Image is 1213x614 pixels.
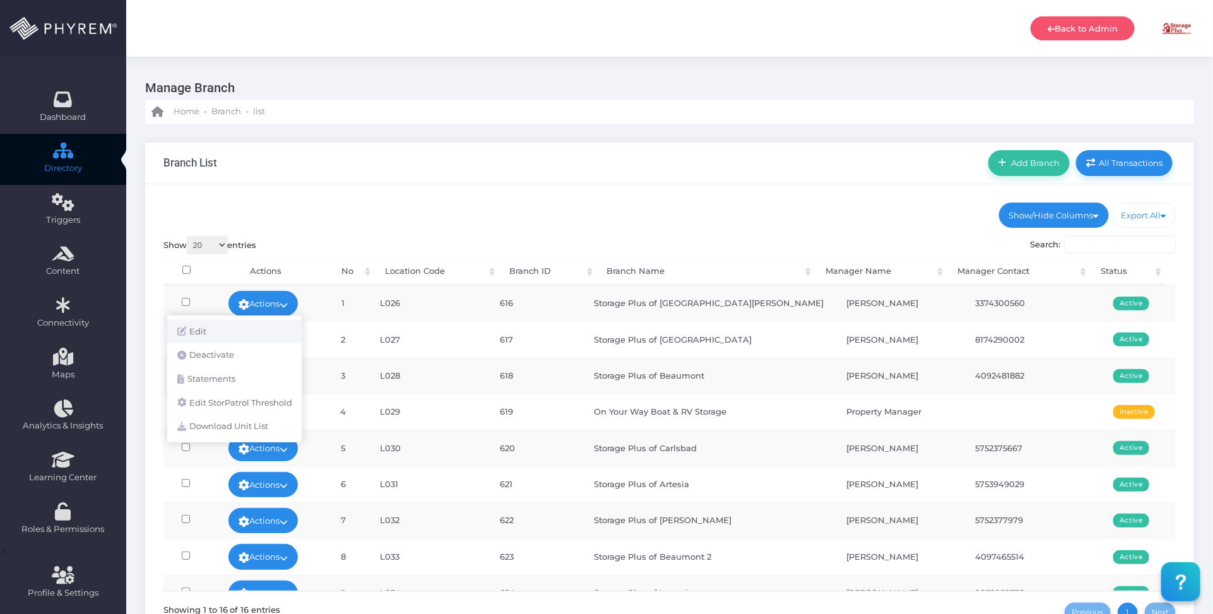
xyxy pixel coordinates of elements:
th: Manager Name: activate to sort column ascending [814,258,946,285]
span: Active [1113,441,1149,455]
span: Active [1113,514,1149,528]
a: Actions [228,581,298,606]
td: 3 [317,358,369,394]
a: Actions [228,291,298,316]
select: Showentries [187,236,228,254]
td: 4092481882 [964,358,1102,394]
a: Show/Hide Columns [999,203,1109,228]
td: [PERSON_NAME] [835,430,964,466]
td: [PERSON_NAME] [835,575,964,611]
td: 620 [488,430,583,466]
a: Actions [228,544,298,569]
td: [PERSON_NAME] [835,321,964,357]
td: 621 [488,466,583,502]
span: Add Branch [1007,158,1060,168]
td: 624 [488,575,583,611]
a: Home [151,100,199,124]
td: 4097465514 [964,538,1102,574]
input: Search: [1065,236,1176,254]
h3: Branch List [163,156,217,169]
span: Active [1113,369,1149,383]
td: 8 [317,538,369,574]
a: Download Unit List [167,415,302,439]
span: Active [1113,333,1149,346]
td: [PERSON_NAME] [835,285,964,321]
span: Profile & Settings [28,587,98,599]
th: No: activate to sort column ascending [321,258,374,285]
td: 7 [317,502,369,538]
td: 9 [317,575,369,611]
span: Content [8,265,118,278]
td: 2 [317,321,369,357]
span: Active [1113,297,1149,310]
a: Branch [211,100,241,124]
td: L029 [369,394,488,430]
td: 5753949029 [964,466,1102,502]
td: 6 [317,466,369,502]
td: Storage Plus of [GEOGRAPHIC_DATA] [583,321,835,357]
td: Storage Plus of Beaumont [583,358,835,394]
td: [PERSON_NAME] [835,358,964,394]
a: Actions [228,435,298,461]
th: Manager Contact: activate to sort column ascending [946,258,1089,285]
a: All Transactions [1076,150,1173,175]
td: Storage Plus of Carlsbad [583,430,835,466]
li: - [244,105,251,118]
td: On Your Way Boat & RV Storage [583,394,835,430]
a: Actions [228,472,298,497]
span: Maps [52,369,74,381]
td: 8174290002 [964,321,1102,357]
span: Connectivity [8,317,118,329]
td: 622 [488,502,583,538]
span: All Transactions [1095,158,1163,168]
a: Actions [228,508,298,533]
th: Location Code: activate to sort column ascending [374,258,498,285]
td: 5 [317,430,369,466]
td: [PERSON_NAME] [835,538,964,574]
a: Add Branch [988,150,1070,175]
span: Roles & Permissions [8,523,118,536]
td: 619 [488,394,583,430]
td: 9032059378 [964,575,1102,611]
h3: Manage Branch [145,76,1185,100]
span: Branch [211,105,241,118]
td: 616 [488,285,583,321]
td: 1 [317,285,369,321]
span: list [253,105,265,118]
span: Active [1113,550,1149,564]
td: [PERSON_NAME] [835,502,964,538]
span: Analytics & Insights [8,420,118,432]
td: [PERSON_NAME] [835,466,964,502]
th: Actions [210,258,321,285]
td: Property Manager [835,394,964,430]
td: L030 [369,430,488,466]
td: Storage Plus of Longview [583,575,835,611]
span: Directory [8,162,118,175]
td: 617 [488,321,583,357]
a: Deactivate [167,343,302,367]
span: Active [1113,478,1149,492]
a: Edit [167,320,302,344]
td: L027 [369,321,488,357]
td: L033 [369,538,488,574]
label: Show entries [163,236,257,254]
a: Edit StorPatrol Threshold [167,391,302,415]
label: Search: [1031,236,1176,254]
td: 5752375667 [964,430,1102,466]
a: Export All [1111,203,1176,228]
th: Branch ID: activate to sort column ascending [498,258,595,285]
a: Back to Admin [1031,16,1135,40]
span: Triggers [8,214,118,227]
span: Home [174,105,199,118]
a: Statements [167,367,302,391]
td: 3374300560 [964,285,1102,321]
td: 5752377979 [964,502,1102,538]
span: Learning Center [8,471,118,484]
th: Status: activate to sort column ascending [1089,258,1164,285]
td: Storage Plus of [GEOGRAPHIC_DATA][PERSON_NAME] [583,285,835,321]
td: Storage Plus of Beaumont 2 [583,538,835,574]
td: 618 [488,358,583,394]
span: Active [1113,586,1149,600]
span: Dashboard [40,111,86,124]
span: Inactive [1113,405,1155,419]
